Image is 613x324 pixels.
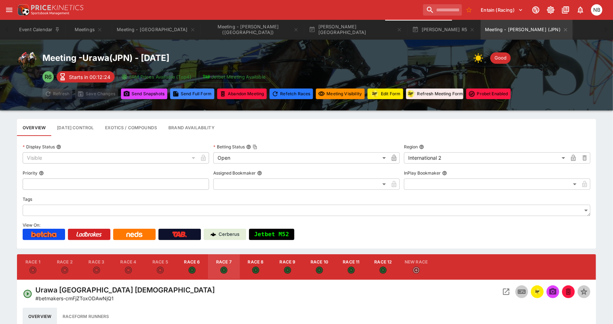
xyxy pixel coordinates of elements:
div: Track Condition: Good [490,52,511,64]
img: Sportsbook Management [31,12,69,15]
img: PriceKinetics Logo [16,3,30,17]
button: racingform [531,285,544,298]
svg: Closed [29,267,36,274]
img: Cerberus [210,232,216,237]
img: sun.png [473,51,487,65]
button: Mark all events in meeting as closed and abandoned. [217,89,267,99]
svg: Open [316,267,323,274]
img: horse_racing.png [17,51,37,71]
div: racingform [370,89,380,99]
img: jetbet-logo.svg [203,73,210,80]
button: Jetbet M52 [249,229,294,240]
button: open drawer [3,4,16,16]
button: Betting StatusCopy To Clipboard [246,144,251,149]
button: Connected to PK [530,4,542,16]
button: Race 3 [81,254,112,280]
button: Configure brand availability for the meeting [163,119,220,136]
div: racingform [406,89,416,99]
button: Update RacingForm for all races in this meeting [368,89,403,99]
button: Display Status [56,144,61,149]
p: Assigned Bookmaker [213,170,256,176]
img: racingform.png [370,89,380,98]
button: [PERSON_NAME][GEOGRAPHIC_DATA] [305,20,406,40]
p: Starts in 00:12:24 [69,73,110,81]
p: Tags [23,196,32,202]
div: racingform [533,288,542,296]
button: Toggle light/dark mode [544,4,557,16]
button: Set all events in meeting to specified visibility [316,89,365,99]
button: Set Featured Event [578,285,590,298]
button: Select Tenant [477,4,527,16]
button: Race 11 [335,254,367,280]
button: Notifications [574,4,587,16]
button: Race 8 [240,254,272,280]
svg: Closed [157,267,164,274]
button: Toggle ProBet for every event in this meeting [466,89,511,99]
button: Base meeting details [17,119,51,136]
button: Refetching all race data will discard any changes you have made and reload the latest race data f... [270,89,313,99]
img: Betcha [31,232,57,237]
h4: Urawa [GEOGRAPHIC_DATA] [DEMOGRAPHIC_DATA] [35,285,215,295]
button: Configure each race specific details at once [51,119,99,136]
svg: Closed [61,267,68,274]
button: Copy To Clipboard [253,144,258,149]
p: Cerberus [219,231,240,238]
img: Neds [126,232,142,237]
input: search [423,4,462,16]
button: Race 1 [17,254,49,280]
button: New Race [399,254,433,280]
svg: Open [23,289,33,299]
svg: Open [252,267,259,274]
button: No Bookmarks [463,4,475,16]
button: Race 7 [208,254,240,280]
button: InPlay Bookmaker [442,171,447,176]
button: Race 9 [272,254,303,280]
button: Race 12 [367,254,399,280]
button: Send Full Form [170,89,214,99]
button: Race 5 [144,254,176,280]
button: Meeting - Addington [112,20,199,40]
p: Region [404,144,418,150]
button: Race 4 [112,254,144,280]
div: Nicole Brown [591,4,602,16]
img: PriceKinetics [31,5,83,10]
button: Send Snapshots [121,89,167,99]
svg: Closed [125,267,132,274]
button: Meeting - Urawa (JPN) [481,20,573,40]
button: Race 2 [49,254,81,280]
h2: Meeting - Urawa ( JPN ) - [DATE] [42,52,169,63]
svg: Open [380,267,387,274]
button: Meeting - Alexandra Park (NZ) [201,20,303,40]
p: Priority [23,170,37,176]
svg: Open [348,267,355,274]
span: Send Snapshot [547,285,559,298]
div: Open [213,152,388,164]
img: racingform.png [533,288,542,296]
svg: Open [189,267,196,274]
button: [PERSON_NAME] R5 [408,20,480,40]
p: Copy To Clipboard [35,295,114,302]
button: Nicole Brown [589,2,605,18]
p: InPlay Bookmaker [404,170,441,176]
img: Ladbrokes [76,232,102,237]
span: Good [490,55,511,62]
img: TabNZ [172,232,187,237]
svg: Open [220,267,227,274]
div: International 2 [404,152,568,164]
button: Priority [39,171,44,176]
button: Refresh Meeting Form [406,89,463,99]
div: Weather: FINE [473,51,487,65]
span: Mark an event as closed and abandoned. [562,288,575,295]
button: Event Calendar [15,20,64,40]
img: racingform.png [406,89,416,98]
button: Open Event [500,285,513,298]
button: Inplay [515,285,528,298]
button: Assigned Bookmaker [257,171,262,176]
button: Race 10 [303,254,335,280]
span: View On: [23,222,40,228]
button: View and edit meeting dividends and compounds. [99,119,163,136]
button: Jetbet Meeting Available [199,71,270,83]
svg: Open [284,267,291,274]
button: Region [419,144,424,149]
div: Visible [23,152,198,164]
